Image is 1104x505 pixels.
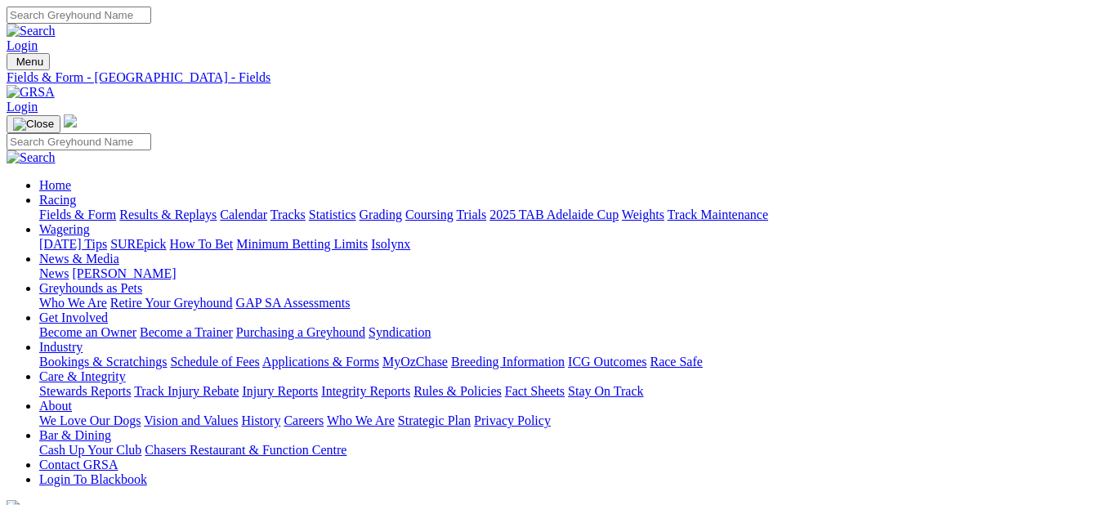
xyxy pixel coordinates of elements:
[489,208,619,221] a: 2025 TAB Adelaide Cup
[72,266,176,280] a: [PERSON_NAME]
[39,413,141,427] a: We Love Our Dogs
[170,355,259,369] a: Schedule of Fees
[110,296,233,310] a: Retire Your Greyhound
[405,208,454,221] a: Coursing
[170,237,234,251] a: How To Bet
[16,56,43,68] span: Menu
[456,208,486,221] a: Trials
[140,325,233,339] a: Become a Trainer
[134,384,239,398] a: Track Injury Rebate
[7,70,1097,85] a: Fields & Form - [GEOGRAPHIC_DATA] - Fields
[39,266,1097,281] div: News & Media
[568,355,646,369] a: ICG Outcomes
[144,413,238,427] a: Vision and Values
[360,208,402,221] a: Grading
[451,355,565,369] a: Breeding Information
[505,384,565,398] a: Fact Sheets
[39,355,167,369] a: Bookings & Scratchings
[7,38,38,52] a: Login
[242,384,318,398] a: Injury Reports
[39,252,119,266] a: News & Media
[39,384,1097,399] div: Care & Integrity
[39,355,1097,369] div: Industry
[39,296,1097,311] div: Greyhounds as Pets
[13,118,54,131] img: Close
[39,296,107,310] a: Who We Are
[39,472,147,486] a: Login To Blackbook
[145,443,346,457] a: Chasers Restaurant & Function Centre
[220,208,267,221] a: Calendar
[39,311,108,324] a: Get Involved
[650,355,702,369] a: Race Safe
[39,325,1097,340] div: Get Involved
[309,208,356,221] a: Statistics
[270,208,306,221] a: Tracks
[39,443,1097,458] div: Bar & Dining
[39,178,71,192] a: Home
[39,399,72,413] a: About
[39,369,126,383] a: Care & Integrity
[39,281,142,295] a: Greyhounds as Pets
[568,384,643,398] a: Stay On Track
[64,114,77,127] img: logo-grsa-white.png
[39,193,76,207] a: Racing
[39,413,1097,428] div: About
[39,237,1097,252] div: Wagering
[39,458,118,471] a: Contact GRSA
[39,325,136,339] a: Become an Owner
[110,237,166,251] a: SUREpick
[7,24,56,38] img: Search
[39,340,83,354] a: Industry
[39,266,69,280] a: News
[7,115,60,133] button: Toggle navigation
[398,413,471,427] a: Strategic Plan
[668,208,768,221] a: Track Maintenance
[39,443,141,457] a: Cash Up Your Club
[371,237,410,251] a: Isolynx
[39,428,111,442] a: Bar & Dining
[236,325,365,339] a: Purchasing a Greyhound
[321,384,410,398] a: Integrity Reports
[474,413,551,427] a: Privacy Policy
[7,7,151,24] input: Search
[241,413,280,427] a: History
[39,208,1097,222] div: Racing
[119,208,217,221] a: Results & Replays
[369,325,431,339] a: Syndication
[327,413,395,427] a: Who We Are
[39,384,131,398] a: Stewards Reports
[7,100,38,114] a: Login
[236,237,368,251] a: Minimum Betting Limits
[382,355,448,369] a: MyOzChase
[236,296,351,310] a: GAP SA Assessments
[7,150,56,165] img: Search
[622,208,664,221] a: Weights
[7,53,50,70] button: Toggle navigation
[7,133,151,150] input: Search
[262,355,379,369] a: Applications & Forms
[39,237,107,251] a: [DATE] Tips
[39,208,116,221] a: Fields & Form
[284,413,324,427] a: Careers
[39,222,90,236] a: Wagering
[413,384,502,398] a: Rules & Policies
[7,85,55,100] img: GRSA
